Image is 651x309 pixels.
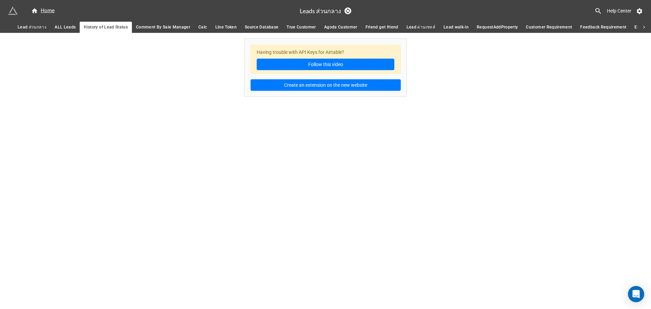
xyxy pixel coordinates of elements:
[55,24,76,31] span: ALL Leads
[84,24,128,31] span: History of Lead Status
[31,7,55,15] div: Home
[8,6,18,16] img: miniextensions-icon.73ae0678.png
[14,22,637,33] div: scrollable auto tabs example
[251,45,401,74] div: Having trouble with API Keys for Airtable?
[257,59,394,70] a: Follow this video
[324,24,357,31] span: Agoda Customer
[136,24,190,31] span: Comment By Sale Manager
[602,5,636,17] a: Help Center
[477,24,518,31] span: RequestAddProperty
[245,24,278,31] span: Source Database
[526,24,572,31] span: Customer Requirement
[18,24,46,31] span: Lead ส่วนกลาง
[300,8,341,14] h3: Leads ส่วนกลาง
[344,7,351,14] a: Sync Base Structure
[407,24,435,31] span: Lead ผ่านเซลล์
[198,24,207,31] span: Calc
[215,24,237,31] span: Line Token
[251,79,401,91] button: Create an extension on the new website
[366,24,398,31] span: Friend get friend
[580,24,626,31] span: Feedback Requirement
[628,286,644,302] div: Open Intercom Messenger
[443,24,469,31] span: Lead walk-in
[27,7,59,15] a: Home
[287,24,316,31] span: True Customer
